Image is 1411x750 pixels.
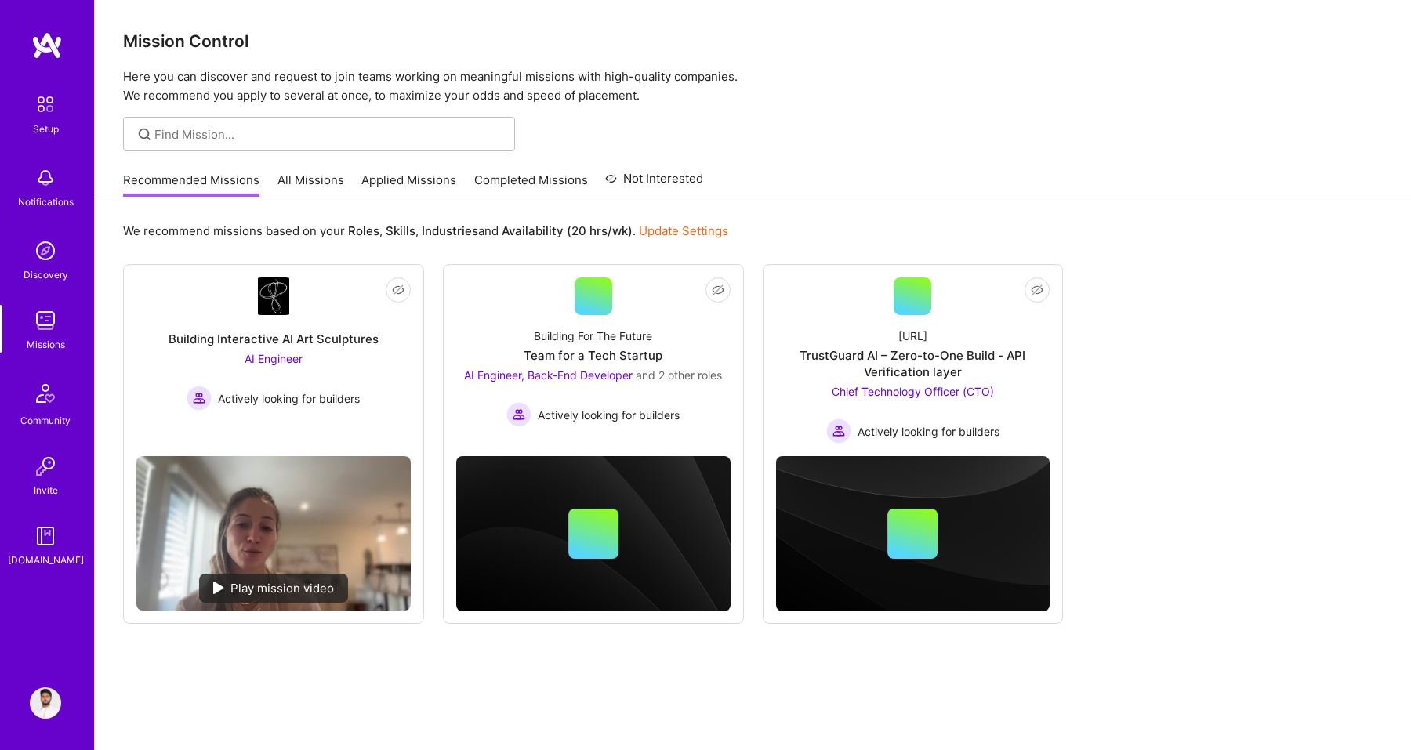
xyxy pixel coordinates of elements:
b: Roles [348,223,379,238]
i: icon EyeClosed [1031,284,1043,296]
a: Applied Missions [361,172,456,197]
b: Availability (20 hrs/wk) [502,223,633,238]
a: User Avatar [26,687,65,719]
div: Notifications [18,194,74,210]
img: discovery [30,235,61,266]
i: icon SearchGrey [136,125,154,143]
div: Community [20,412,71,429]
a: All Missions [277,172,344,197]
span: and 2 other roles [636,368,722,382]
a: Recommended Missions [123,172,259,197]
img: Company Logo [258,277,289,315]
a: Building For The FutureTeam for a Tech StartupAI Engineer, Back-End Developer and 2 other rolesAc... [456,277,731,437]
i: icon EyeClosed [392,284,404,296]
p: Here you can discover and request to join teams working on meaningful missions with high-quality ... [123,67,1383,105]
div: Team for a Tech Startup [524,347,662,364]
img: Actively looking for builders [187,386,212,411]
img: Invite [30,451,61,482]
i: icon EyeClosed [712,284,724,296]
div: Discovery [24,266,68,283]
div: Building Interactive AI Art Sculptures [169,331,379,347]
img: cover [776,456,1050,611]
span: Actively looking for builders [218,390,360,407]
div: Invite [34,482,58,498]
a: Completed Missions [474,172,588,197]
img: Community [27,375,64,412]
span: Actively looking for builders [538,407,680,423]
div: Play mission video [199,574,348,603]
div: [URL] [898,328,927,344]
span: Actively looking for builders [858,423,999,440]
p: We recommend missions based on your , , and . [123,223,728,239]
b: Industries [422,223,478,238]
span: AI Engineer [245,352,303,365]
img: play [213,582,224,594]
div: [DOMAIN_NAME] [8,552,84,568]
b: Skills [386,223,415,238]
img: Actively looking for builders [506,402,531,427]
a: [URL]TrustGuard AI – Zero-to-One Build - API Verification layerChief Technology Officer (CTO) Act... [776,277,1050,444]
img: guide book [30,520,61,552]
div: Building For The Future [534,328,652,344]
img: User Avatar [30,687,61,719]
div: Missions [27,336,65,353]
img: bell [30,162,61,194]
a: Not Interested [605,169,703,197]
img: cover [456,456,731,611]
span: Chief Technology Officer (CTO) [832,385,994,398]
a: Company LogoBuilding Interactive AI Art SculpturesAI Engineer Actively looking for buildersActive... [136,277,411,444]
h3: Mission Control [123,31,1383,51]
img: logo [31,31,63,60]
span: AI Engineer, Back-End Developer [464,368,633,382]
div: Setup [33,121,59,137]
a: Update Settings [639,223,728,238]
div: TrustGuard AI – Zero-to-One Build - API Verification layer [776,347,1050,380]
img: Actively looking for builders [826,418,851,444]
img: teamwork [30,305,61,336]
img: No Mission [136,456,411,611]
img: setup [29,88,62,121]
input: Find Mission... [154,126,503,143]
